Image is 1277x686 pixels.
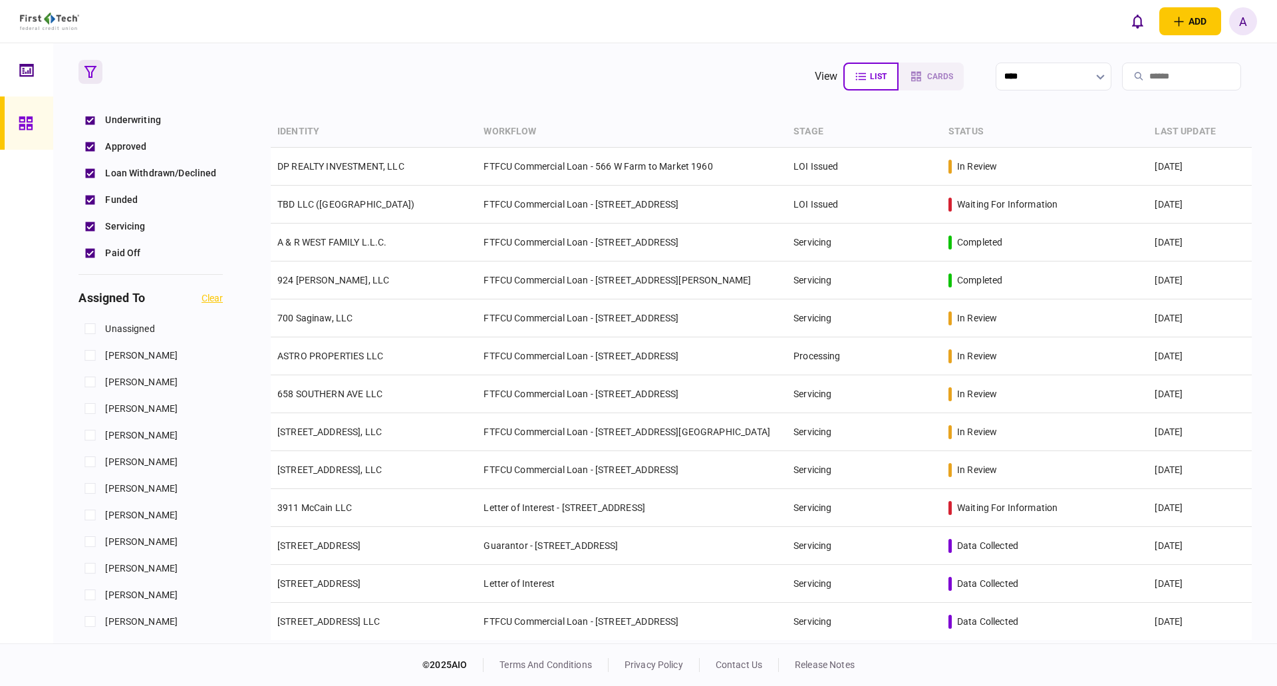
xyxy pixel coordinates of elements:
button: clear [202,293,223,303]
td: FTFCU Commercial Loan - [STREET_ADDRESS][GEOGRAPHIC_DATA] [477,413,787,451]
span: Paid Off [105,246,140,260]
a: terms and conditions [499,659,592,670]
div: completed [957,236,1002,249]
td: FTFCU Commercial Loan - [STREET_ADDRESS] [477,375,787,413]
td: [DATE] [1148,224,1251,261]
td: Servicing [787,261,942,299]
td: Servicing [787,375,942,413]
td: FTFCU Commercial Loan - [STREET_ADDRESS] [477,451,787,489]
div: in review [957,349,997,363]
td: FTFCU Commercial Loan - [STREET_ADDRESS][PERSON_NAME] [477,261,787,299]
div: data collected [957,615,1018,628]
div: data collected [957,577,1018,590]
h3: assigned to [78,292,144,304]
td: [DATE] [1148,375,1251,413]
a: [STREET_ADDRESS] [277,578,360,589]
td: [DATE] [1148,337,1251,375]
td: [DATE] [1148,603,1251,641]
span: [PERSON_NAME] [105,508,178,522]
td: FTFCU Commercial Loan - [STREET_ADDRESS] [477,337,787,375]
button: cards [899,63,964,90]
div: in review [957,311,997,325]
div: data collected [957,539,1018,552]
td: [DATE] [1148,186,1251,224]
td: LOI Issued [787,186,942,224]
td: [DATE] [1148,451,1251,489]
td: Servicing [787,224,942,261]
span: [PERSON_NAME] [105,349,178,363]
a: [STREET_ADDRESS], LLC [277,427,382,437]
button: list [843,63,899,90]
a: 700 Saginaw, LLC [277,313,353,323]
a: [STREET_ADDRESS] LLC [277,616,380,627]
div: in review [957,160,997,173]
td: Servicing [787,565,942,603]
th: status [942,116,1148,148]
td: Letter of Interest [477,565,787,603]
div: © 2025 AIO [422,658,484,672]
span: [PERSON_NAME] [105,455,178,469]
td: Servicing [787,413,942,451]
td: [DATE] [1148,413,1251,451]
a: privacy policy [625,659,683,670]
th: last update [1148,116,1251,148]
td: Servicing [787,527,942,565]
a: 658 SOUTHERN AVE LLC [277,389,382,399]
td: FTFCU Commercial Loan - [STREET_ADDRESS] [477,186,787,224]
td: LOI Issued [787,148,942,186]
span: [PERSON_NAME] [105,375,178,389]
span: cards [927,72,953,81]
td: FTFCU Commercial Loan - [STREET_ADDRESS] [477,224,787,261]
a: contact us [716,659,762,670]
a: ASTRO PROPERTIES LLC [277,351,383,361]
span: Loan Withdrawn/Declined [105,166,216,180]
td: [DATE] [1148,489,1251,527]
span: [PERSON_NAME] [105,588,178,602]
div: waiting for information [957,198,1058,211]
a: 924 [PERSON_NAME], LLC [277,275,389,285]
a: [STREET_ADDRESS] [277,540,360,551]
td: FTFCU Commercial Loan - [STREET_ADDRESS] [477,299,787,337]
div: view [815,69,838,85]
span: unassigned [105,322,154,336]
td: [DATE] [1148,299,1251,337]
td: Servicing [787,603,942,641]
button: open adding identity options [1159,7,1221,35]
td: Servicing [787,451,942,489]
a: 3911 McCain LLC [277,502,352,513]
td: Servicing [787,489,942,527]
td: FTFCU Commercial Loan - 566 W Farm to Market 1960 [477,148,787,186]
span: Underwriting [105,113,161,127]
span: [PERSON_NAME] [105,562,178,576]
td: FTFCU Commercial Loan - [STREET_ADDRESS] [477,603,787,641]
td: Letter of Interest - [STREET_ADDRESS] [477,489,787,527]
div: in review [957,463,997,476]
td: [DATE] [1148,527,1251,565]
a: release notes [795,659,855,670]
button: A [1229,7,1257,35]
a: A & R WEST FAMILY L.L.C. [277,237,387,248]
button: open notifications list [1123,7,1151,35]
a: TBD LLC ([GEOGRAPHIC_DATA]) [277,199,414,210]
a: [STREET_ADDRESS], LLC [277,464,382,475]
td: Servicing [787,299,942,337]
th: identity [271,116,477,148]
div: in review [957,387,997,401]
td: [DATE] [1148,261,1251,299]
td: Guarantor - [STREET_ADDRESS] [477,527,787,565]
span: [PERSON_NAME] [105,402,178,416]
span: [PERSON_NAME] [105,615,178,629]
span: Approved [105,140,146,154]
span: [PERSON_NAME] [105,535,178,549]
td: [DATE] [1148,565,1251,603]
th: stage [787,116,942,148]
a: DP REALTY INVESTMENT, LLC [277,161,404,172]
td: [DATE] [1148,148,1251,186]
span: [PERSON_NAME] [105,429,178,442]
th: workflow [477,116,787,148]
div: waiting for information [957,501,1058,514]
div: in review [957,425,997,438]
span: list [870,72,887,81]
div: completed [957,273,1002,287]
